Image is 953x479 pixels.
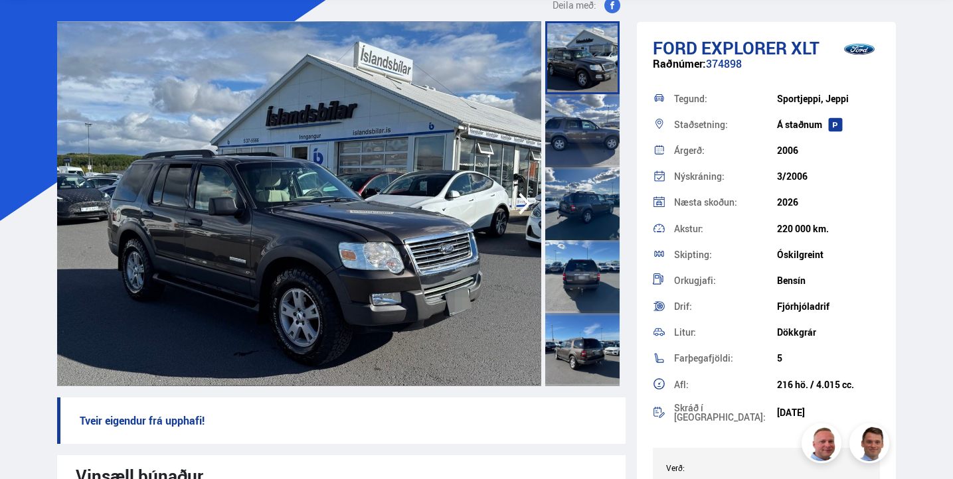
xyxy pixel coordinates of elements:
div: Á staðnum [777,119,880,130]
div: Farþegafjöldi: [674,354,777,363]
div: 3/2006 [777,171,880,182]
div: Fjórhjóladrif [777,301,880,312]
span: Raðnúmer: [653,56,706,71]
div: Árgerð: [674,146,777,155]
div: Næsta skoðun: [674,198,777,207]
div: Akstur: [674,224,777,234]
div: 220 000 km. [777,224,880,234]
div: 2006 [777,145,880,156]
div: Dökkgrár [777,327,880,338]
div: Skipting: [674,250,777,259]
div: Verð: [666,463,766,472]
div: Litur: [674,328,777,337]
p: Tveir eigendur frá upphafi! [57,397,626,444]
div: Afl: [674,380,777,389]
div: Staðsetning: [674,120,777,129]
div: 2026 [777,197,880,208]
div: 5 [777,353,880,364]
div: 216 hö. / 4.015 cc. [777,379,880,390]
img: brand logo [833,29,886,70]
div: Óskilgreint [777,249,880,260]
div: Skráð í [GEOGRAPHIC_DATA]: [674,403,777,422]
div: Sportjeppi, Jeppi [777,94,880,104]
span: Explorer XLT [701,36,820,60]
img: 3577551.jpeg [57,21,542,386]
div: 374898 [653,58,880,84]
div: Nýskráning: [674,172,777,181]
div: Bensín [777,275,880,286]
div: Drif: [674,302,777,311]
div: Tegund: [674,94,777,103]
span: Ford [653,36,697,60]
img: FbJEzSuNWCJXmdc-.webp [851,425,891,465]
img: siFngHWaQ9KaOqBr.png [804,425,843,465]
div: [DATE] [777,407,880,418]
button: Opna LiveChat spjallviðmót [11,5,50,45]
div: Orkugjafi: [674,276,777,285]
